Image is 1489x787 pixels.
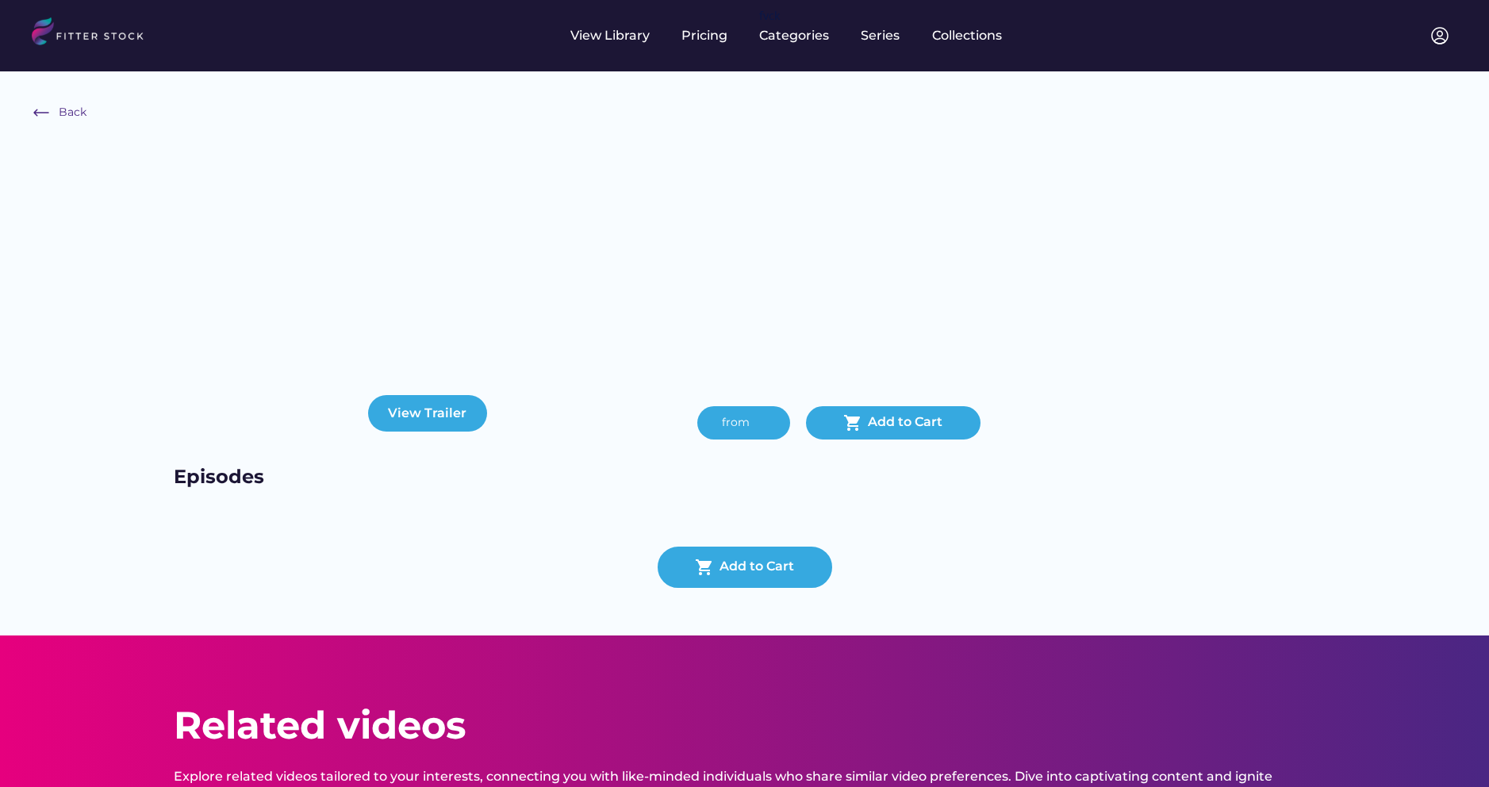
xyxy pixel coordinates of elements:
div: Collections [932,27,1002,44]
img: yH5BAEAAAAALAAAAAABAAEAAAIBRAA7 [1387,26,1406,45]
img: yH5BAEAAAAALAAAAAABAAEAAAIBRAA7 [1360,26,1380,45]
img: profile-circle.svg [1430,26,1449,45]
h3: Related videos [174,699,466,752]
div: View Library [570,27,650,44]
div: from [722,415,750,431]
button: View Trailer [368,395,487,432]
div: fvck [759,8,780,24]
div: Series [861,27,900,44]
div: Add to Cart [720,558,794,577]
div: Pricing [681,27,727,44]
div: Categories [759,27,829,44]
img: yH5BAEAAAAALAAAAAABAAEAAAIBRAA7 [182,26,201,45]
button: shopping_cart [843,413,862,432]
div: Back [59,105,86,121]
button: shopping_cart [695,558,714,577]
img: Frame%20%286%29.svg [32,103,51,122]
h3: Episodes [174,463,332,491]
div: Add to Cart [868,413,942,432]
img: LOGO.svg [32,17,157,50]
